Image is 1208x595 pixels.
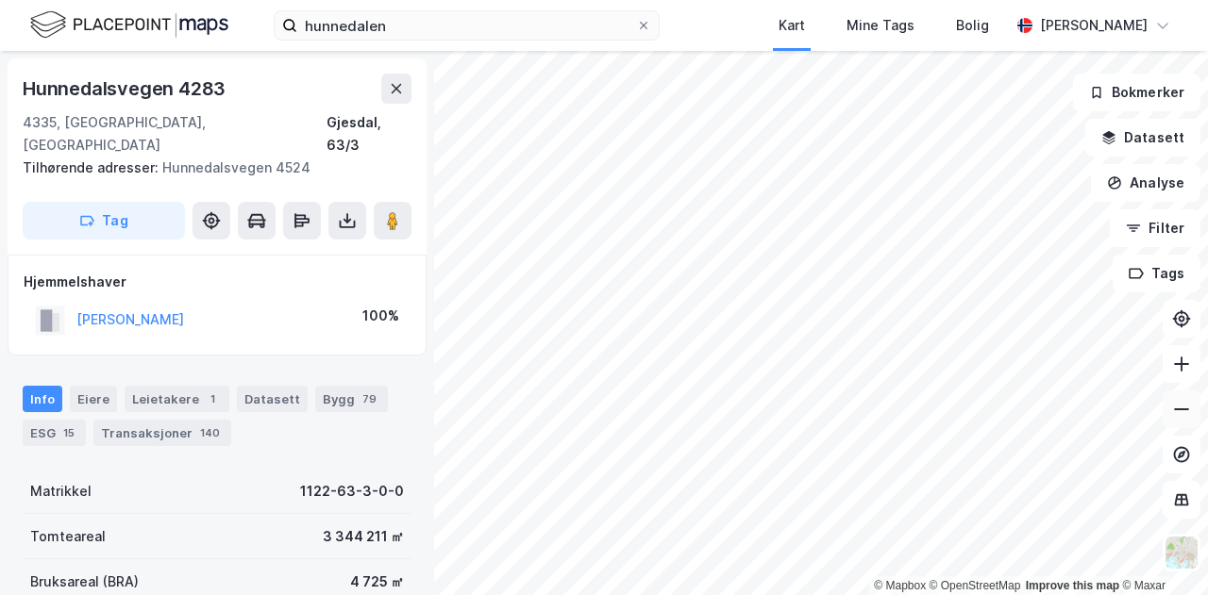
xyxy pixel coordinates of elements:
div: Transaksjoner [93,420,231,446]
div: Tomteareal [30,525,106,548]
div: Bolig [956,14,989,37]
div: Info [23,386,62,412]
button: Analyse [1091,164,1200,202]
a: Mapbox [874,579,926,592]
div: Hunnedalsvegen 4283 [23,74,229,104]
button: Datasett [1085,119,1200,157]
div: Mine Tags [847,14,914,37]
button: Tags [1113,255,1200,292]
div: Bygg [315,386,388,412]
div: Matrikkel [30,480,92,503]
div: 1 [203,389,222,408]
img: logo.f888ab2527a4732fd821a326f86c7f29.svg [30,8,228,41]
button: Filter [1110,209,1200,247]
span: Tilhørende adresser: [23,159,162,175]
div: 79 [359,389,380,408]
button: Bokmerker [1073,74,1200,111]
div: Bruksareal (BRA) [30,570,139,593]
div: 15 [59,423,78,442]
div: Eiere [70,386,117,412]
button: Tag [23,202,185,240]
div: 100% [362,305,399,327]
input: Søk på adresse, matrikkel, gårdeiere, leietakere eller personer [297,11,636,40]
div: [PERSON_NAME] [1040,14,1148,37]
div: 140 [196,423,224,442]
a: OpenStreetMap [930,579,1021,592]
div: Gjesdal, 63/3 [327,111,411,157]
div: Hunnedalsvegen 4524 [23,157,396,179]
div: 4335, [GEOGRAPHIC_DATA], [GEOGRAPHIC_DATA] [23,111,327,157]
div: Datasett [237,386,308,412]
div: Leietakere [125,386,229,412]
iframe: Chat Widget [1114,504,1208,595]
div: ESG [23,420,86,446]
div: 4 725 ㎡ [350,570,404,593]
div: Kart [779,14,805,37]
div: Hjemmelshaver [24,271,411,293]
a: Improve this map [1026,579,1119,592]
div: 3 344 211 ㎡ [323,525,404,548]
div: 1122-63-3-0-0 [300,480,404,503]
